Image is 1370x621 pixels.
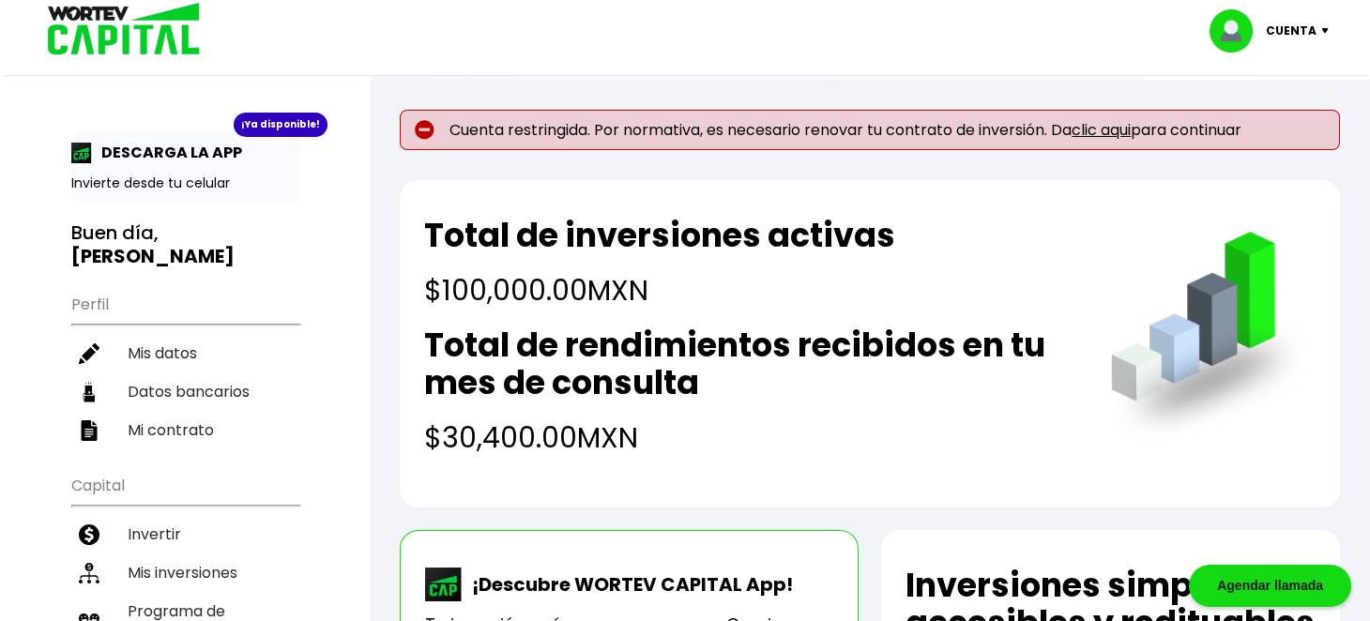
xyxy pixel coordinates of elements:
p: DESCARGA LA APP [92,141,242,164]
b: [PERSON_NAME] [71,243,235,269]
span: Cuenta restringida. Por normativa, es necesario renovar tu contrato de inversión. Da para continuar [449,121,1241,139]
img: profile-image [1210,9,1266,53]
a: Mis inversiones [71,553,299,592]
p: Invierte desde tu celular [71,174,299,193]
div: ¡Ya disponible! [234,113,327,137]
p: Cuenta [1266,17,1317,45]
a: Datos bancarios [71,372,299,411]
img: editar-icon.952d3147.svg [79,343,99,364]
img: wortev-capital-app-icon [425,568,463,601]
a: Mis datos [71,334,299,372]
img: error-circle.027baa21.svg [415,120,434,140]
h2: Total de inversiones activas [424,217,895,254]
img: inversiones-icon.6695dc30.svg [79,563,99,583]
img: app-icon [71,143,92,163]
img: grafica.516fef24.png [1103,232,1316,445]
img: datos-icon.10cf9172.svg [79,382,99,402]
h4: $30,400.00 MXN [424,417,1073,459]
h4: $100,000.00 MXN [424,269,895,311]
a: Mi contrato [71,411,299,449]
img: contrato-icon.f2db500c.svg [79,420,99,441]
img: icon-down [1317,28,1342,34]
h2: Total de rendimientos recibidos en tu mes de consulta [424,326,1073,401]
a: Invertir [71,515,299,553]
img: invertir-icon.b3b967d7.svg [79,524,99,545]
h3: Buen día, [71,221,299,268]
ul: Perfil [71,283,299,449]
p: ¡Descubre WORTEV CAPITAL App! [463,570,793,598]
div: Agendar llamada [1189,565,1351,607]
a: clic aqui [1072,119,1131,141]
